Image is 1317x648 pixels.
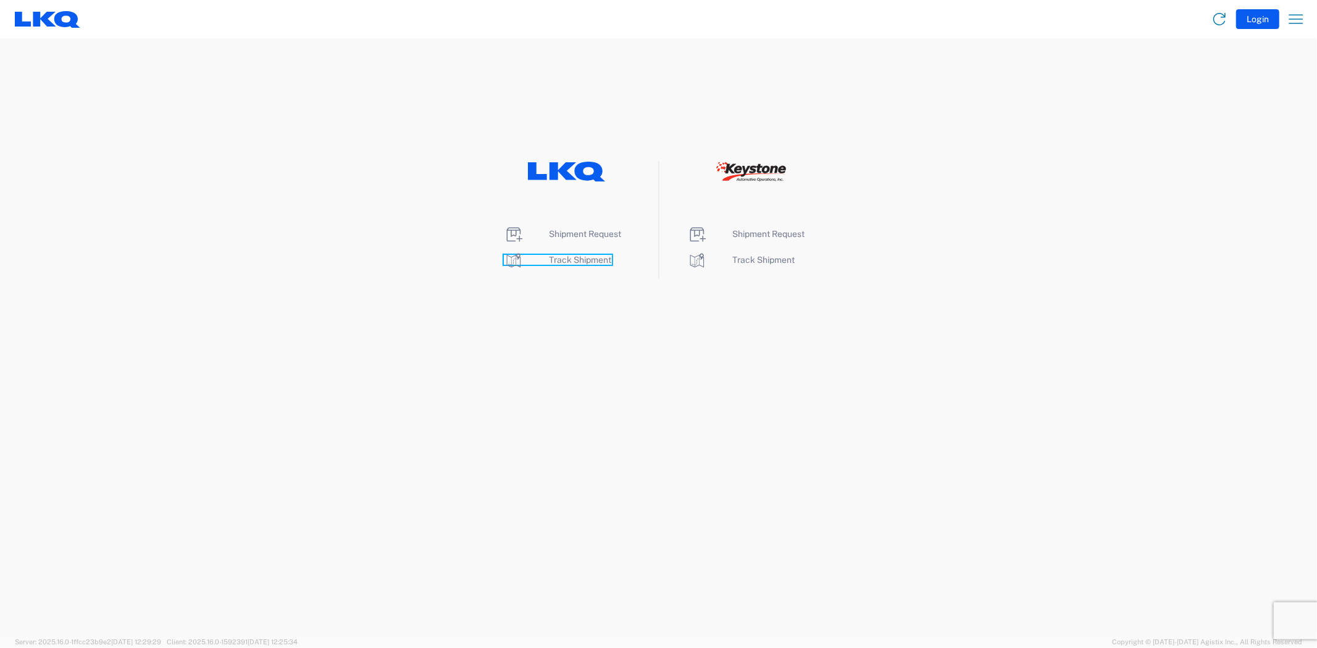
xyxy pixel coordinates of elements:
[687,229,805,239] a: Shipment Request
[248,638,298,646] span: [DATE] 12:25:34
[687,255,795,265] a: Track Shipment
[504,229,622,239] a: Shipment Request
[15,638,161,646] span: Server: 2025.16.0-1ffcc23b9e2
[111,638,161,646] span: [DATE] 12:29:29
[733,255,795,265] span: Track Shipment
[167,638,298,646] span: Client: 2025.16.0-1592391
[733,229,805,239] span: Shipment Request
[550,229,622,239] span: Shipment Request
[1112,636,1302,647] span: Copyright © [DATE]-[DATE] Agistix Inc., All Rights Reserved
[1236,9,1279,29] button: Login
[550,255,612,265] span: Track Shipment
[504,255,612,265] a: Track Shipment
